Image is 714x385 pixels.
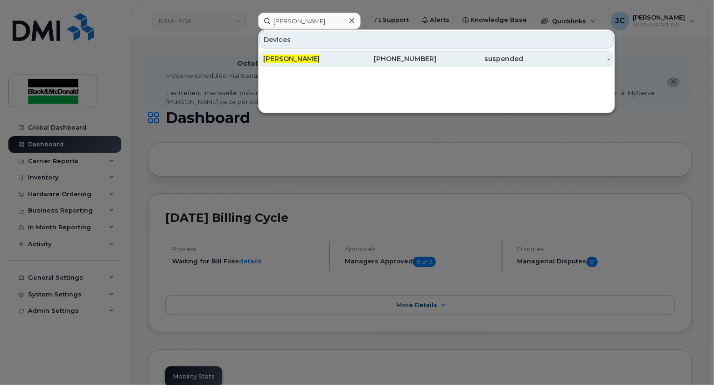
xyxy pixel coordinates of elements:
[523,54,610,63] div: -
[263,55,320,63] span: [PERSON_NAME]
[437,54,524,63] div: suspended
[259,50,614,67] a: [PERSON_NAME][PHONE_NUMBER]suspended-
[259,31,614,48] div: Devices
[350,54,437,63] div: [PHONE_NUMBER]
